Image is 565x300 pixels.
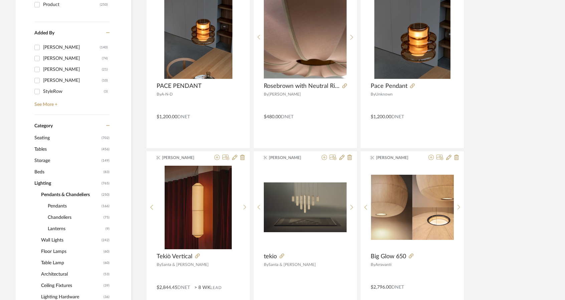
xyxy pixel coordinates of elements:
[264,182,347,233] img: tekio
[102,75,108,86] div: (10)
[177,115,190,119] span: DNET
[264,92,268,96] span: By
[34,132,100,144] span: Seating
[264,83,340,90] span: Rosebrown with Neutral Ribbon by Oi Soi Oi
[41,189,100,200] span: Pendants & Chandeliers
[34,31,54,35] span: Added By
[157,253,192,260] span: Tekiò Vertical
[102,178,110,189] span: (765)
[371,253,406,260] span: Big Glow 650
[371,263,375,267] span: By
[34,155,100,166] span: Storage
[34,166,102,178] span: Beds
[104,212,110,223] span: (75)
[157,263,161,267] span: By
[102,189,110,200] span: (250)
[104,269,110,280] span: (53)
[375,92,393,96] span: Unknown
[48,223,104,235] span: Lanterns
[177,285,190,290] span: DNET
[371,92,375,96] span: By
[104,258,110,268] span: (60)
[371,115,391,119] span: $1,200.00
[391,285,404,290] span: DNET
[281,115,294,119] span: DNET
[376,155,418,161] span: [PERSON_NAME]
[104,246,110,257] span: (60)
[104,86,108,97] div: (3)
[102,64,108,75] div: (21)
[102,235,110,246] span: (242)
[102,144,110,155] span: (456)
[41,246,102,257] span: Floor Lamps
[43,75,102,86] div: [PERSON_NAME]
[104,280,110,291] span: (39)
[371,83,407,90] span: Pace Pendant
[41,235,100,246] span: Wall Lights
[210,285,222,290] span: Lead
[41,257,102,269] span: Table Lamp
[43,42,100,53] div: [PERSON_NAME]
[269,155,311,161] span: [PERSON_NAME]
[102,53,108,64] div: (74)
[268,263,316,267] span: Santa & [PERSON_NAME]
[165,166,232,249] img: Tekiò Vertical
[162,155,204,161] span: [PERSON_NAME]
[102,155,110,166] span: (149)
[264,115,281,119] span: $480.00
[104,167,110,177] span: (83)
[41,269,102,280] span: Architectural
[102,201,110,211] span: (166)
[391,115,404,119] span: DNET
[375,263,391,267] span: Arravanti
[34,144,100,155] span: Tables
[161,92,173,96] span: A-N-D
[41,280,102,291] span: Ceiling Fixtures
[157,83,202,90] span: PACE PENDANT
[48,212,102,223] span: Chandeliers
[43,53,102,64] div: [PERSON_NAME]
[102,133,110,143] span: (702)
[106,223,110,234] span: (9)
[264,263,268,267] span: By
[161,263,209,267] span: Santa & [PERSON_NAME]
[34,123,53,129] span: Category
[48,200,100,212] span: Pendants
[194,284,210,291] span: > 8 WK
[157,285,177,290] span: $2,844.45
[157,115,177,119] span: $1,200.00
[43,64,102,75] div: [PERSON_NAME]
[157,92,161,96] span: By
[371,175,454,240] img: Big Glow 650
[43,86,104,97] div: StyleRow
[33,97,110,108] a: See More +
[268,92,301,96] span: [PERSON_NAME]
[371,285,391,290] span: $2,796.00
[264,253,277,260] span: tekio
[100,42,108,53] div: (140)
[34,178,100,189] span: Lighting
